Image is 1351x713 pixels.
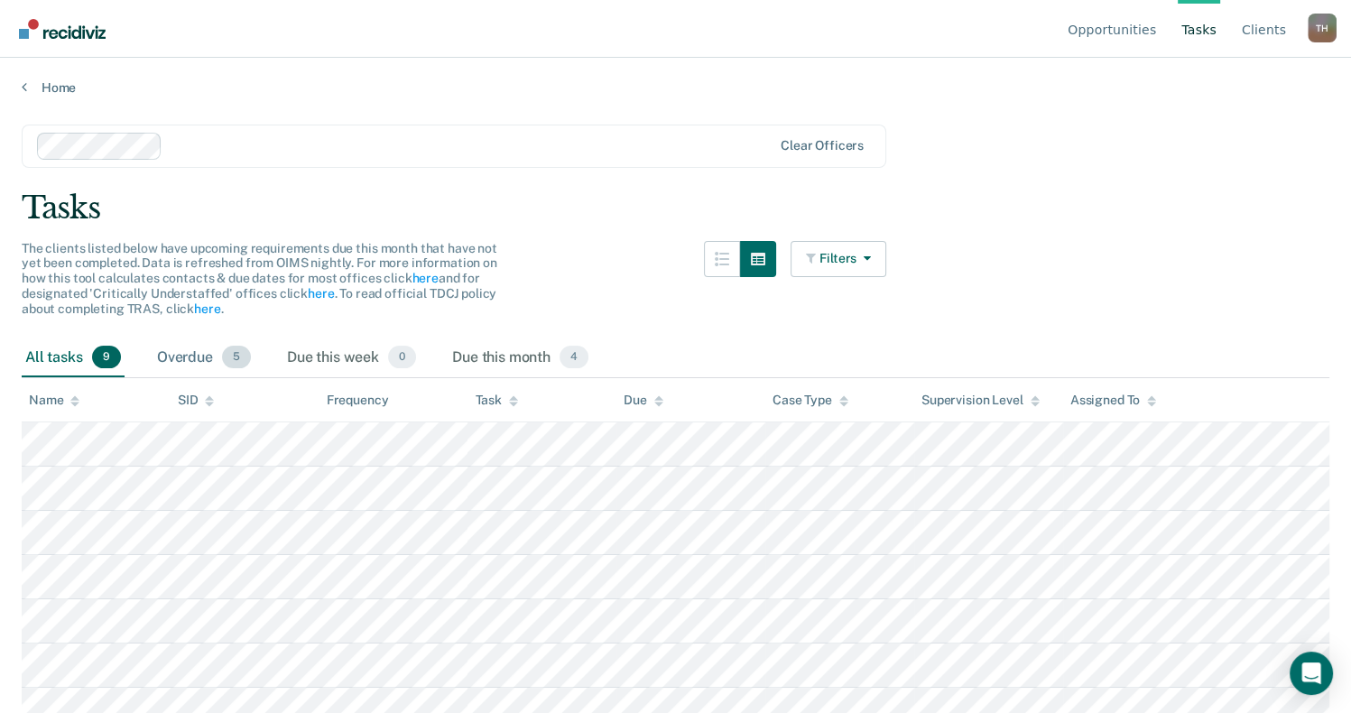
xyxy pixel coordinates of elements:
a: Home [22,79,1329,96]
div: Supervision Level [921,393,1040,408]
div: All tasks9 [22,338,125,378]
div: Assigned To [1070,393,1156,408]
span: 5 [222,346,251,369]
div: Open Intercom Messenger [1290,652,1333,695]
div: Due [624,393,663,408]
span: 9 [92,346,121,369]
div: SID [178,393,215,408]
div: Case Type [773,393,848,408]
button: Profile dropdown button [1308,14,1337,42]
div: T H [1308,14,1337,42]
div: Frequency [327,393,389,408]
div: Due this month4 [449,338,592,378]
span: 0 [388,346,416,369]
div: Tasks [22,190,1329,227]
a: here [412,271,438,285]
a: here [308,286,334,301]
div: Overdue5 [153,338,254,378]
div: Name [29,393,79,408]
a: here [194,301,220,316]
div: Task [475,393,517,408]
button: Filters [791,241,886,277]
span: 4 [560,346,588,369]
div: Clear officers [781,138,864,153]
div: Due this week0 [283,338,420,378]
img: Recidiviz [19,19,106,39]
span: The clients listed below have upcoming requirements due this month that have not yet been complet... [22,241,497,316]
